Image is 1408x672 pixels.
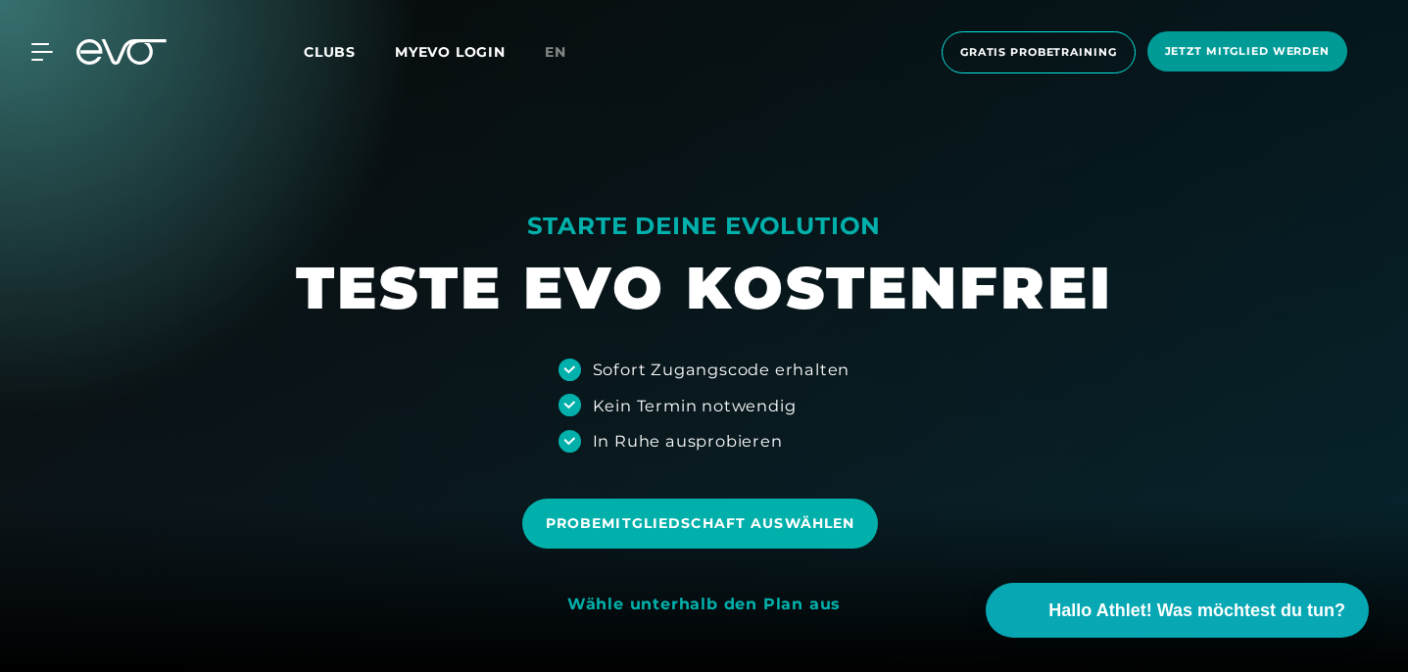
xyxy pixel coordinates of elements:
div: Kein Termin notwendig [593,394,797,417]
span: Clubs [304,43,356,61]
a: Gratis Probetraining [936,31,1141,73]
span: Gratis Probetraining [960,44,1117,61]
h1: TESTE EVO KOSTENFREI [296,250,1113,326]
span: Hallo Athlet! Was möchtest du tun? [1048,598,1345,624]
a: en [545,41,590,64]
div: STARTE DEINE EVOLUTION [296,211,1113,242]
span: Jetzt Mitglied werden [1165,43,1330,60]
a: MYEVO LOGIN [395,43,506,61]
div: Sofort Zugangscode erhalten [593,358,850,381]
span: en [545,43,566,61]
a: Probemitgliedschaft auswählen [522,484,886,563]
div: In Ruhe ausprobieren [593,429,783,453]
button: Hallo Athlet! Was möchtest du tun? [986,583,1369,638]
div: Wähle unterhalb den Plan aus [567,595,841,615]
a: Clubs [304,42,395,61]
span: Probemitgliedschaft auswählen [546,513,854,534]
a: Jetzt Mitglied werden [1141,31,1353,73]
